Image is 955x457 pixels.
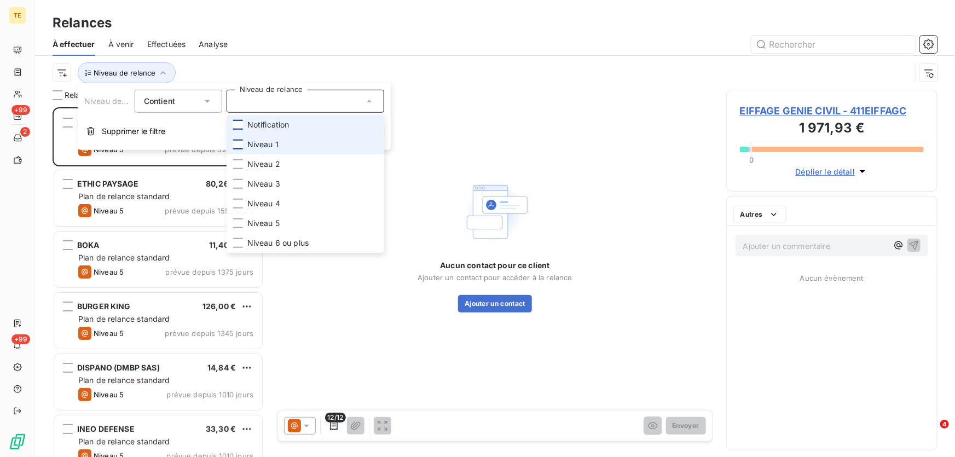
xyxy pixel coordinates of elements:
span: Niveau 5 [94,206,124,215]
span: DISPANO (DMBP SAS) [77,363,160,372]
span: Plan de relance standard [78,253,170,262]
span: BURGER KING [77,302,131,311]
h3: Relances [53,13,112,33]
input: Rechercher [751,36,916,53]
span: À effectuer [53,39,95,50]
span: Niveau 5 [94,329,124,338]
span: prévue depuis 1010 jours [166,390,253,399]
span: 12/12 [325,413,346,423]
span: Relances [65,90,97,101]
span: prévue depuis 1559 jours [165,206,253,215]
span: 80,26 € [206,179,236,188]
span: 14,84 € [207,363,236,372]
img: Empty state [460,177,530,247]
div: TE [9,7,26,24]
span: Niveau 5 [94,268,124,276]
span: Ajouter un contact pour accéder à la relance [418,273,572,282]
span: 2 [20,127,30,137]
span: Niveau 6 ou plus [247,238,309,248]
button: Ajouter un contact [458,295,532,313]
span: Effectuées [147,39,186,50]
button: Autres [733,206,786,223]
span: Niveau 1 [247,139,279,150]
span: À venir [108,39,134,50]
span: Niveau 5 [94,390,124,399]
button: Déplier le détail [792,165,872,178]
span: Niveau 5 [247,218,280,229]
iframe: Intercom live chat [918,420,944,446]
span: Plan de relance standard [78,437,170,446]
span: ETHIC PAYSAGE [77,179,138,188]
span: Plan de relance standard [78,192,170,201]
span: Niveau de relance [84,96,151,106]
button: Envoyer [666,417,706,435]
span: Niveau de relance [94,68,155,77]
h3: 1 971,93 € [740,118,924,140]
span: Plan de relance standard [78,375,170,385]
span: Aucun contact pour ce client [440,260,549,271]
span: Analyse [199,39,228,50]
span: 126,00 € [202,302,236,311]
span: Niveau 4 [247,198,280,209]
span: Notification [247,119,290,130]
img: Logo LeanPay [9,433,26,450]
span: 11,40 € [209,240,236,250]
span: 4 [940,420,949,429]
span: Plan de relance standard [78,314,170,323]
button: Supprimer le filtre [78,119,391,143]
span: Supprimer le filtre [102,126,165,137]
span: Déplier le détail [796,166,855,177]
span: Niveau 3 [247,178,280,189]
span: Contient [144,96,175,106]
span: +99 [11,334,30,344]
span: +99 [11,105,30,115]
span: 33,30 € [206,424,236,433]
span: prévue depuis 1375 jours [165,268,253,276]
span: prévue depuis 1345 jours [165,329,253,338]
span: Aucun évènement [800,274,864,282]
span: EIFFAGE GENIE CIVIL - 411EIFFAGC [740,103,924,118]
span: BOKA [77,240,100,250]
button: Niveau de relance [78,62,176,83]
span: 0 [749,155,754,164]
span: INEO DEFENSE [77,424,135,433]
span: Niveau 2 [247,159,280,170]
